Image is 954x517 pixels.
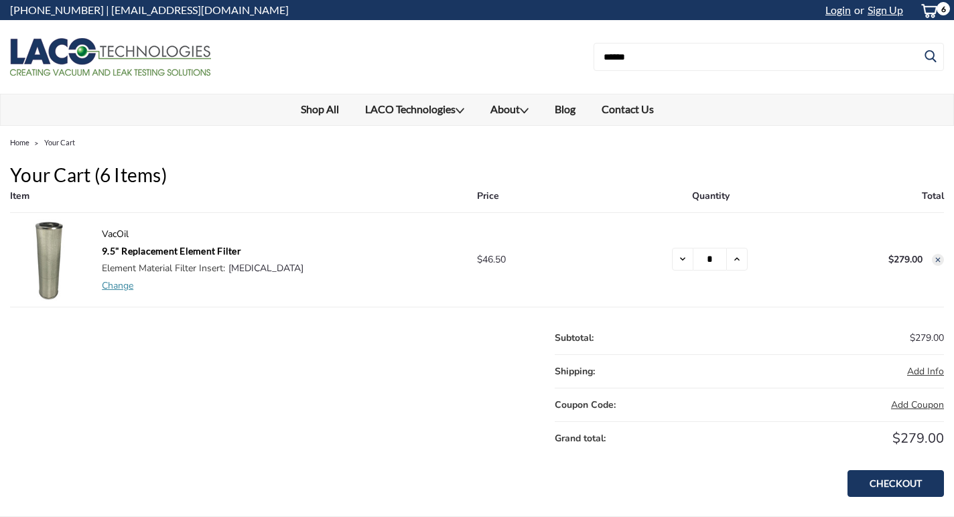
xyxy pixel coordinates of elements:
img: 9.5" Replacement Element Filter [10,215,88,305]
th: Item [10,189,477,213]
span: or [851,3,864,16]
a: About [477,94,541,125]
strong: $279.00 [888,253,923,266]
dd: [MEDICAL_DATA] [102,261,463,275]
th: Quantity [632,189,788,213]
button: Remove 9.5" Replacement Element Filter from cart [932,254,944,266]
dt: Element Material Filter Insert: [102,261,225,275]
button: Add Coupon [891,398,944,412]
a: Home [10,138,29,147]
a: Shop All [287,94,352,124]
span: 6 [937,2,950,15]
a: 9.5" Replacement Element Filter [102,245,241,256]
th: Total [789,189,944,213]
a: LACO Technologies [352,94,477,125]
span: $46.50 [477,253,506,266]
span: $279.00 [910,331,944,344]
a: Your Cart [44,138,75,147]
button: Add Info [907,364,944,378]
a: Checkout [847,470,944,497]
span: Add Info [907,365,944,378]
strong: Shipping: [555,365,595,378]
span: $279.00 [892,429,944,447]
strong: Subtotal: [555,331,594,344]
img: LACO Technologies [10,38,211,76]
th: Price [477,189,632,213]
a: cart-preview-dropdown [910,1,944,20]
a: Change options for 9.5" Replacement Element Filter [102,279,133,292]
a: Blog [541,94,588,124]
a: Contact Us [588,94,667,124]
p: VacOil [102,227,463,241]
h1: Your Cart (6 items) [10,161,944,189]
strong: Coupon Code: [555,398,616,411]
input: 9.5" Replacement Element Filter [693,248,726,271]
strong: Grand total: [555,432,606,445]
